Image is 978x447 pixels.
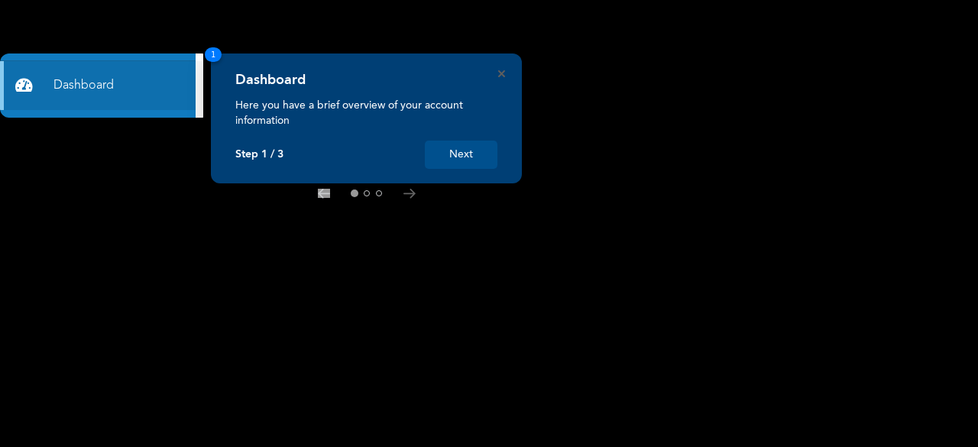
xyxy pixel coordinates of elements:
[235,148,283,161] p: Step 1 / 3
[498,70,505,77] button: Close
[235,72,306,89] h4: Dashboard
[205,47,222,62] span: 1
[425,141,497,169] button: Next
[235,98,497,128] p: Here you have a brief overview of your account information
